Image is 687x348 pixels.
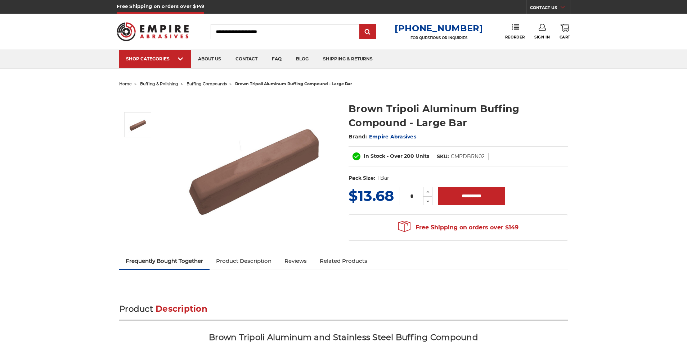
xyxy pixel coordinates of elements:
a: Empire Abrasives [369,133,416,140]
dd: 1 Bar [377,174,389,182]
img: Brown Tripoli Aluminum Buffing Compound [129,116,147,134]
dt: SKU: [437,153,449,160]
span: Brown Tripoli Aluminum and Stainless Steel Buffing Compound [209,332,478,342]
img: Brown Tripoli Aluminum Buffing Compound [181,94,325,238]
span: Reorder [505,35,525,40]
img: Empire Abrasives [117,18,189,46]
a: buffing compounds [187,81,227,86]
span: Sign In [534,35,550,40]
span: Free Shipping on orders over $149 [398,220,518,235]
a: Related Products [313,253,374,269]
a: about us [191,50,228,68]
a: home [119,81,132,86]
span: Description [156,304,207,314]
a: Frequently Bought Together [119,253,210,269]
a: [PHONE_NUMBER] [395,23,483,33]
dd: CMPDBRN02 [451,153,485,160]
a: blog [289,50,316,68]
h1: Brown Tripoli Aluminum Buffing Compound - Large Bar [349,102,568,130]
span: 200 [404,153,414,159]
a: Cart [560,24,570,40]
span: $13.68 [349,187,394,205]
dt: Pack Size: [349,174,375,182]
a: Product Description [210,253,278,269]
a: CONTACT US [530,4,570,14]
div: SHOP CATEGORIES [126,56,184,61]
span: Brand: [349,133,367,140]
a: shipping & returns [316,50,380,68]
input: Submit [360,25,375,39]
span: Product [119,304,153,314]
span: In Stock [364,153,385,159]
a: contact [228,50,265,68]
span: - Over [387,153,403,159]
p: FOR QUESTIONS OR INQUIRIES [395,36,483,40]
a: Reviews [278,253,313,269]
span: Units [416,153,429,159]
a: Reorder [505,24,525,39]
span: brown tripoli aluminum buffing compound - large bar [235,81,352,86]
span: Cart [560,35,570,40]
a: buffing & polishing [140,81,178,86]
a: faq [265,50,289,68]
